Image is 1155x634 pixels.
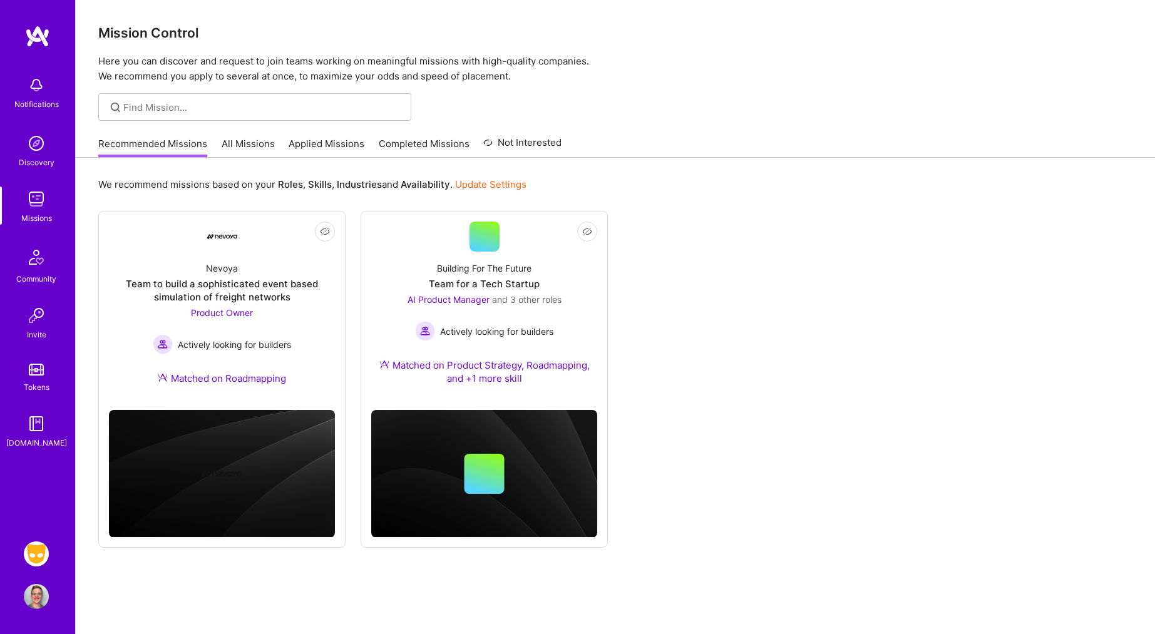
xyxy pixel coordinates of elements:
img: Actively looking for builders [415,321,435,341]
div: [DOMAIN_NAME] [6,436,67,449]
img: Invite [24,303,49,328]
div: Tokens [24,381,49,394]
a: Company LogoNevoyaTeam to build a sophisticated event based simulation of freight networksProduct... [109,222,335,400]
span: and 3 other roles [492,294,562,305]
img: discovery [24,131,49,156]
img: bell [24,73,49,98]
div: Nevoya [206,262,238,275]
i: icon EyeClosed [320,227,330,237]
div: Matched on Roadmapping [158,372,286,385]
a: Grindr: Product & Marketing [21,541,52,566]
a: Recommended Missions [98,137,207,158]
div: Discovery [19,156,54,169]
img: logo [25,25,50,48]
b: Industries [337,178,382,190]
img: Actively looking for builders [153,334,173,354]
input: Find Mission... [123,101,402,114]
b: Roles [278,178,303,190]
a: All Missions [222,137,275,158]
i: icon SearchGrey [108,100,123,115]
img: Community [21,242,51,272]
img: Ateam Purple Icon [158,372,168,382]
a: Applied Missions [289,137,364,158]
p: Here you can discover and request to join teams working on meaningful missions with high-quality ... [98,54,1132,84]
img: User Avatar [24,584,49,609]
img: Grindr: Product & Marketing [24,541,49,566]
a: User Avatar [21,584,52,609]
div: Community [16,272,56,285]
span: Actively looking for builders [440,325,553,338]
span: AI Product Manager [408,294,490,305]
i: icon EyeClosed [582,227,592,237]
img: cover [371,410,597,538]
div: Invite [27,328,46,341]
a: Update Settings [455,178,526,190]
p: We recommend missions based on your , , and . [98,178,526,191]
span: Actively looking for builders [178,338,291,351]
img: Ateam Purple Icon [379,359,389,369]
span: Product Owner [191,307,253,318]
div: Team to build a sophisticated event based simulation of freight networks [109,277,335,304]
a: Building For The FutureTeam for a Tech StartupAI Product Manager and 3 other rolesActively lookin... [371,222,597,400]
div: Missions [21,212,52,225]
a: Completed Missions [379,137,470,158]
img: cover [109,410,335,538]
img: Company logo [202,454,242,494]
b: Skills [308,178,332,190]
div: Building For The Future [437,262,531,275]
img: guide book [24,411,49,436]
a: Not Interested [483,135,562,158]
img: teamwork [24,187,49,212]
img: Company Logo [207,234,237,239]
img: tokens [29,364,44,376]
div: Team for a Tech Startup [429,277,540,290]
b: Availability [401,178,450,190]
div: Notifications [14,98,59,111]
h3: Mission Control [98,25,1132,41]
div: Matched on Product Strategy, Roadmapping, and +1 more skill [371,359,597,385]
